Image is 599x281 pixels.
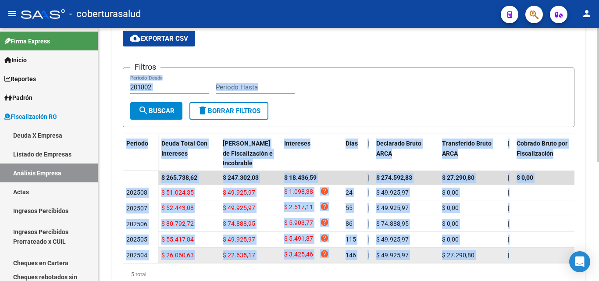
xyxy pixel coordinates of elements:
span: $ 74.888,95 [376,220,409,227]
datatable-header-cell: Transferido Bruto ARCA [439,134,504,173]
span: Dias [346,140,358,147]
span: $ 0,00 [442,204,459,211]
datatable-header-cell: | [504,134,513,173]
span: Deuda Total Con Intereses [161,140,207,157]
span: | [367,174,369,181]
span: 202507 [126,205,147,212]
span: $ 18.436,59 [284,174,317,181]
span: $ 5.903,77 [284,218,313,230]
span: $ 74.888,95 [223,220,255,227]
span: | [508,174,510,181]
span: $ 247.302,03 [223,174,259,181]
span: 202504 [126,252,147,259]
span: $ 0,00 [442,189,459,196]
span: Fiscalización RG [4,112,57,121]
datatable-header-cell: Declarado Bruto ARCA [373,134,439,173]
datatable-header-cell: Período [123,134,158,171]
span: Declarado Bruto ARCA [376,140,421,157]
span: $ 49.925,97 [376,189,409,196]
span: Período [126,140,148,147]
span: $ 1.098,38 [284,187,313,199]
button: Exportar CSV [123,31,195,46]
span: $ 2.517,11 [284,202,313,214]
span: $ 55.417,84 [161,236,194,243]
mat-icon: menu [7,8,18,19]
span: $ 0,00 [442,220,459,227]
datatable-header-cell: | [364,134,373,173]
span: 202505 [126,236,147,243]
span: | [508,252,509,259]
span: $ 49.925,97 [376,204,409,211]
span: $ 265.738,62 [161,174,197,181]
span: | [367,189,369,196]
span: 55 [346,204,353,211]
span: $ 0,00 [442,236,459,243]
span: $ 0,00 [517,174,533,181]
span: $ 49.925,97 [376,236,409,243]
span: Exportar CSV [130,35,188,43]
i: help [320,202,329,211]
button: Borrar Filtros [189,102,268,120]
span: $ 49.925,97 [223,189,255,196]
span: Transferido Bruto ARCA [442,140,492,157]
i: help [320,249,329,258]
span: 24 [346,189,353,196]
button: Buscar [130,102,182,120]
div: Open Intercom Messenger [569,251,590,272]
span: Cobrado Bruto por Fiscalización [517,140,567,157]
span: 202506 [126,221,147,228]
span: 146 [346,252,356,259]
span: $ 27.290,80 [442,252,474,259]
span: Buscar [138,107,175,115]
span: | [367,140,369,147]
span: | [508,236,509,243]
span: | [367,204,369,211]
span: $ 49.925,97 [223,236,255,243]
i: help [320,234,329,242]
span: $ 49.925,97 [376,252,409,259]
datatable-header-cell: Dias [342,134,364,173]
datatable-header-cell: Intereses [281,134,342,173]
span: | [508,204,509,211]
span: $ 274.592,83 [376,174,412,181]
span: | [508,189,509,196]
i: help [320,218,329,227]
span: | [508,140,510,147]
span: $ 52.443,08 [161,204,194,211]
mat-icon: cloud_download [130,33,140,43]
datatable-header-cell: Deuda Bruta Neto de Fiscalización e Incobrable [219,134,281,173]
span: Firma Express [4,36,50,46]
span: | [508,220,509,227]
span: $ 27.290,80 [442,174,474,181]
mat-icon: delete [197,105,208,116]
h3: Filtros [130,61,160,73]
span: 202508 [126,189,147,196]
span: 115 [346,236,356,243]
span: | [367,252,369,259]
span: $ 26.060,63 [161,252,194,259]
span: - coberturasalud [69,4,141,24]
span: $ 51.024,35 [161,189,194,196]
span: 86 [346,220,353,227]
span: Inicio [4,55,27,65]
span: $ 22.635,17 [223,252,255,259]
span: Intereses [284,140,310,147]
i: help [320,187,329,196]
datatable-header-cell: Deuda Total Con Intereses [158,134,219,173]
datatable-header-cell: Cobrado Bruto por Fiscalización [513,134,579,173]
span: $ 5.491,87 [284,234,313,245]
span: Reportes [4,74,36,84]
span: $ 3.425,46 [284,249,313,261]
mat-icon: person [581,8,592,19]
span: $ 49.925,97 [223,204,255,211]
span: | [367,236,369,243]
span: | [367,220,369,227]
span: Padrón [4,93,32,103]
span: $ 80.792,72 [161,220,194,227]
span: [PERSON_NAME] de Fiscalización e Incobrable [223,140,273,167]
mat-icon: search [138,105,149,116]
span: Borrar Filtros [197,107,260,115]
